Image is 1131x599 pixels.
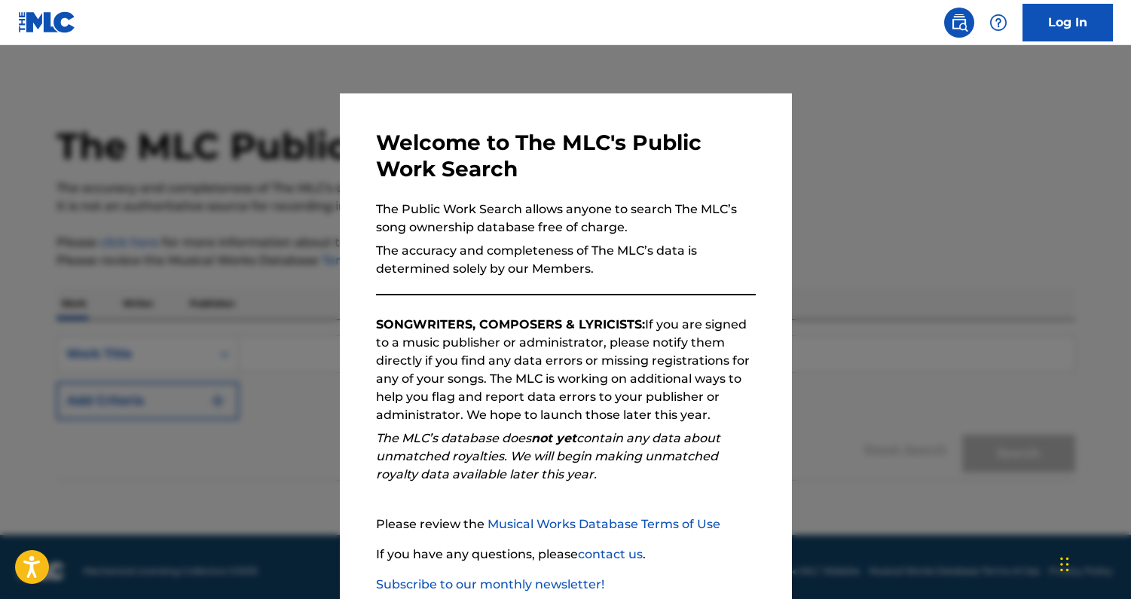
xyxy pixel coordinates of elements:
strong: not yet [531,431,576,445]
strong: SONGWRITERS, COMPOSERS & LYRICISTS: [376,317,645,332]
a: Subscribe to our monthly newsletter! [376,577,604,591]
a: contact us [578,547,643,561]
iframe: Chat Widget [1056,527,1131,599]
a: Musical Works Database Terms of Use [488,517,720,531]
p: The Public Work Search allows anyone to search The MLC’s song ownership database free of charge. [376,200,756,237]
em: The MLC’s database does contain any data about unmatched royalties. We will begin making unmatche... [376,431,720,481]
p: The accuracy and completeness of The MLC’s data is determined solely by our Members. [376,242,756,278]
img: help [989,14,1007,32]
img: search [950,14,968,32]
p: If you have any questions, please . [376,546,756,564]
a: Log In [1022,4,1113,41]
a: Public Search [944,8,974,38]
p: Please review the [376,515,756,533]
img: MLC Logo [18,11,76,33]
div: Help [983,8,1013,38]
div: Drag [1060,542,1069,587]
p: If you are signed to a music publisher or administrator, please notify them directly if you find ... [376,316,756,424]
h3: Welcome to The MLC's Public Work Search [376,130,756,182]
